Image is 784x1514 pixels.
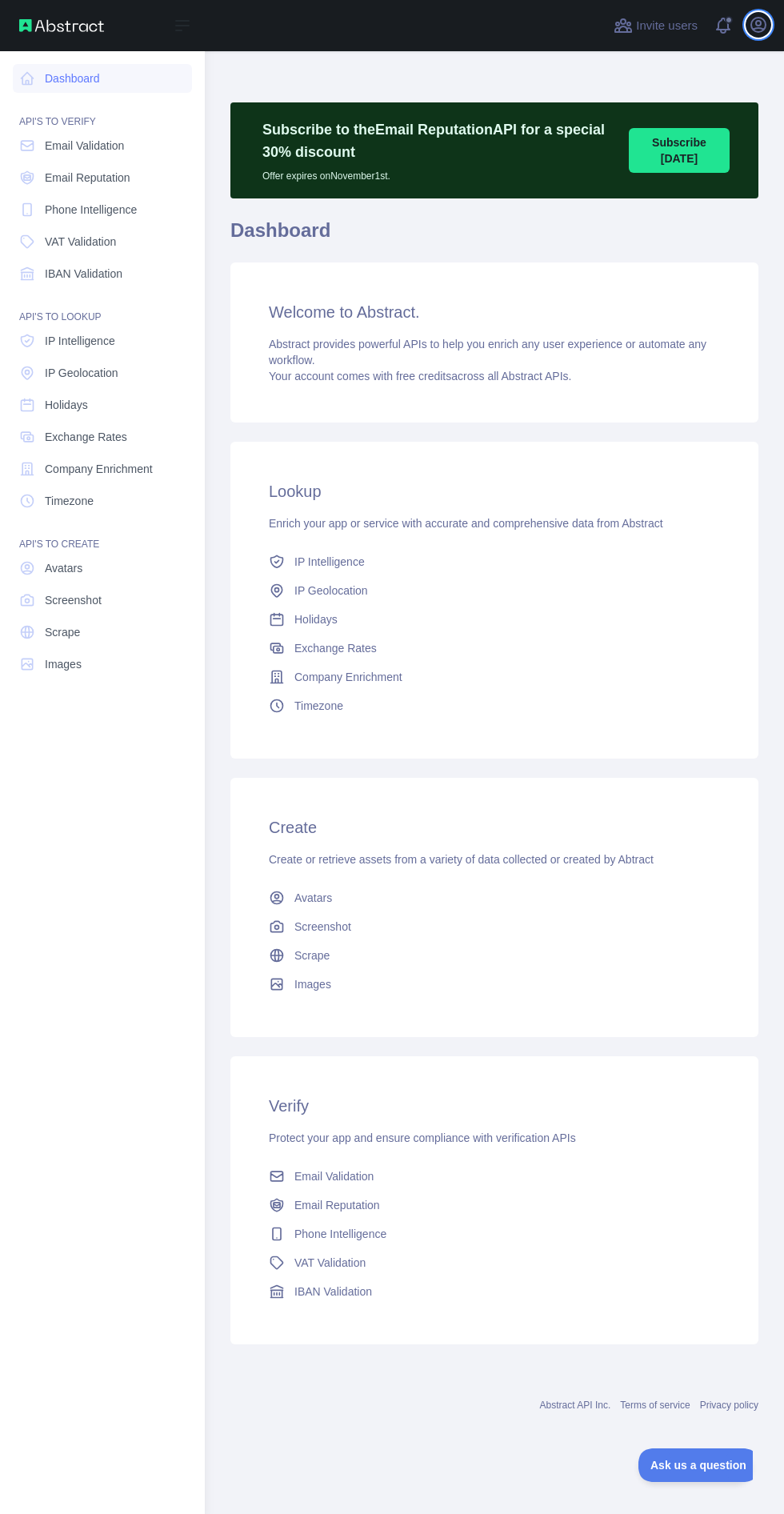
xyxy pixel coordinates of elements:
p: Offer expires on November 1st. [262,163,613,182]
span: Company Enrichment [45,461,153,477]
span: IP Intelligence [45,333,115,349]
span: VAT Validation [45,234,116,250]
span: Email Reputation [45,170,130,186]
img: Abstract API [19,19,104,32]
a: IBAN Validation [262,1277,726,1306]
h3: Lookup [269,480,720,503]
span: Screenshot [45,592,102,608]
a: Phone Intelligence [262,1220,726,1248]
span: Phone Intelligence [45,202,137,218]
span: Timezone [294,698,343,714]
a: Email Reputation [13,163,192,192]
span: IP Intelligence [294,554,365,570]
a: Exchange Rates [262,634,726,663]
p: Subscribe to the Email Reputation API for a special 30 % discount [262,118,613,163]
button: Invite users [610,13,701,38]
span: Avatars [45,560,82,576]
span: Timezone [45,493,94,509]
span: Email Validation [45,138,124,154]
a: Dashboard [13,64,192,93]
a: Phone Intelligence [13,195,192,224]
span: Holidays [45,397,88,413]
a: Privacy policy [700,1400,758,1411]
span: IBAN Validation [294,1284,372,1300]
span: Company Enrichment [294,669,402,685]
a: Email Validation [13,131,192,160]
a: Scrape [13,618,192,647]
span: Scrape [45,624,80,640]
a: Company Enrichment [262,663,726,691]
a: Email Validation [262,1162,726,1191]
span: Phone Intelligence [294,1226,386,1242]
div: API'S TO CREATE [13,519,192,551]
button: Subscribe [DATE] [629,128,730,173]
a: Company Enrichment [13,455,192,483]
a: Timezone [262,691,726,720]
a: IBAN Validation [13,259,192,288]
span: Exchange Rates [45,429,127,445]
a: IP Intelligence [13,326,192,355]
a: Holidays [13,391,192,419]
a: Holidays [262,605,726,634]
a: Images [13,650,192,679]
span: Scrape [294,947,330,963]
a: Terms of service [620,1400,690,1411]
a: Avatars [262,883,726,912]
a: Exchange Rates [13,423,192,451]
span: free credits [396,370,451,383]
span: Exchange Rates [294,640,377,656]
a: Screenshot [13,586,192,615]
span: Invite users [636,17,698,35]
span: Holidays [294,611,338,627]
a: Abstract API Inc. [540,1400,611,1411]
span: Images [45,656,82,672]
h1: Dashboard [230,218,758,256]
h3: Welcome to Abstract. [269,301,720,323]
iframe: Toggle Customer Support [638,1448,752,1482]
span: Abstract provides powerful APIs to help you enrich any user experience or automate any workflow. [269,338,706,366]
span: Email Validation [294,1168,374,1184]
a: Images [262,970,726,999]
span: VAT Validation [294,1255,366,1271]
span: IP Geolocation [45,365,118,381]
a: Email Reputation [262,1191,726,1220]
span: Email Reputation [294,1197,380,1213]
span: Enrich your app or service with accurate and comprehensive data from Abstract [269,517,663,530]
a: IP Geolocation [262,576,726,605]
span: Avatars [294,890,332,906]
h3: Verify [269,1095,720,1117]
a: VAT Validation [13,227,192,256]
span: Create or retrieve assets from a variety of data collected or created by Abtract [269,853,654,866]
a: IP Intelligence [262,547,726,576]
div: API'S TO VERIFY [13,96,192,128]
span: Your account comes with across all Abstract APIs. [269,370,571,383]
span: Screenshot [294,919,351,935]
a: Screenshot [262,912,726,941]
span: Protect your app and ensure compliance with verification APIs [269,1131,576,1144]
a: Avatars [13,554,192,583]
a: IP Geolocation [13,358,192,387]
h3: Create [269,816,720,839]
a: VAT Validation [262,1248,726,1277]
a: Timezone [13,487,192,515]
a: Scrape [262,941,726,970]
span: Images [294,976,331,992]
span: IBAN Validation [45,266,122,282]
div: API'S TO LOOKUP [13,291,192,323]
span: IP Geolocation [294,583,368,599]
